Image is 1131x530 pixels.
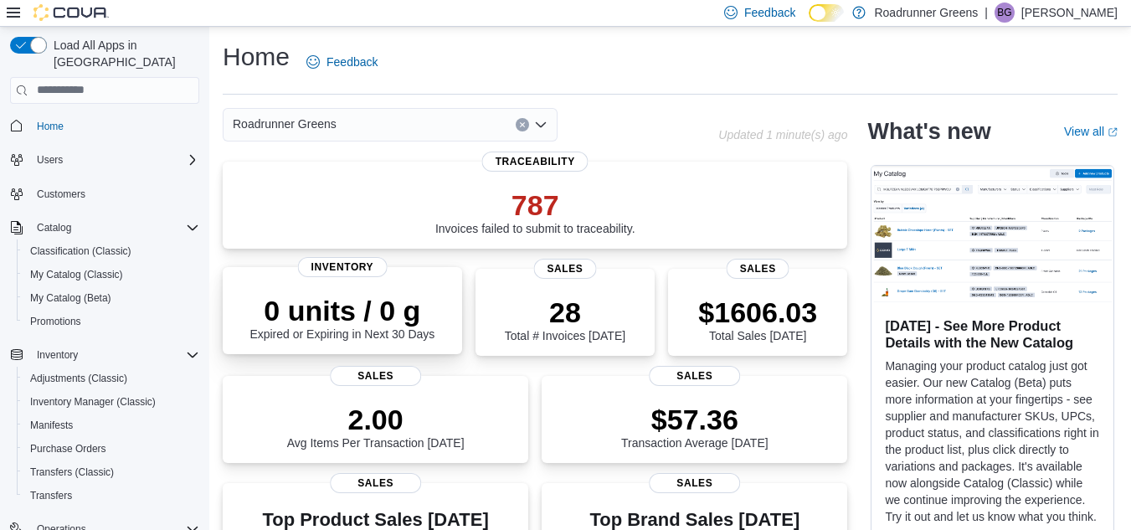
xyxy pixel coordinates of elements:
[30,315,81,328] span: Promotions
[23,368,199,388] span: Adjustments (Classic)
[30,184,92,204] a: Customers
[23,462,199,482] span: Transfers (Classic)
[30,218,199,238] span: Catalog
[533,259,596,279] span: Sales
[649,473,741,493] span: Sales
[30,489,72,502] span: Transfers
[30,116,199,136] span: Home
[223,40,290,74] h1: Home
[23,368,134,388] a: Adjustments (Classic)
[984,3,988,23] p: |
[30,150,199,170] span: Users
[30,218,78,238] button: Catalog
[718,128,847,142] p: Updated 1 minute(s) ago
[534,118,548,131] button: Open list of options
[37,348,78,362] span: Inventory
[249,294,434,327] p: 0 units / 0 g
[17,310,206,333] button: Promotions
[33,4,109,21] img: Cova
[482,152,589,172] span: Traceability
[298,257,388,277] span: Inventory
[17,484,206,507] button: Transfers
[23,265,130,285] a: My Catalog (Classic)
[23,392,162,412] a: Inventory Manager (Classic)
[233,114,337,134] span: Roadrunner Greens
[326,54,378,70] span: Feedback
[17,390,206,414] button: Inventory Manager (Classic)
[589,510,799,530] h3: Top Brand Sales [DATE]
[17,239,206,263] button: Classification (Classic)
[23,288,199,308] span: My Catalog (Beta)
[23,415,80,435] a: Manifests
[47,37,199,70] span: Load All Apps in [GEOGRAPHIC_DATA]
[649,366,741,386] span: Sales
[809,22,810,23] span: Dark Mode
[17,263,206,286] button: My Catalog (Classic)
[30,345,85,365] button: Inventory
[330,366,422,386] span: Sales
[17,414,206,437] button: Manifests
[37,221,71,234] span: Catalog
[287,403,465,450] div: Avg Items Per Transaction [DATE]
[885,317,1100,351] h3: [DATE] - See More Product Details with the New Catalog
[621,403,769,450] div: Transaction Average [DATE]
[809,4,844,22] input: Dark Mode
[236,510,515,530] h3: Top Product Sales [DATE]
[23,241,199,261] span: Classification (Classic)
[30,372,127,385] span: Adjustments (Classic)
[516,118,529,131] button: Clear input
[30,442,106,455] span: Purchase Orders
[727,259,789,279] span: Sales
[30,466,114,479] span: Transfers (Classic)
[23,439,199,459] span: Purchase Orders
[23,288,118,308] a: My Catalog (Beta)
[30,395,156,409] span: Inventory Manager (Classic)
[30,268,123,281] span: My Catalog (Classic)
[435,188,635,235] div: Invoices failed to submit to traceability.
[3,216,206,239] button: Catalog
[30,291,111,305] span: My Catalog (Beta)
[30,116,70,136] a: Home
[874,3,978,23] p: Roadrunner Greens
[23,265,199,285] span: My Catalog (Classic)
[17,437,206,461] button: Purchase Orders
[23,439,113,459] a: Purchase Orders
[249,294,434,341] div: Expired or Expiring in Next 30 Days
[330,473,422,493] span: Sales
[30,244,131,258] span: Classification (Classic)
[17,367,206,390] button: Adjustments (Classic)
[505,296,625,342] div: Total # Invoices [DATE]
[30,419,73,432] span: Manifests
[3,343,206,367] button: Inventory
[300,45,384,79] a: Feedback
[37,120,64,133] span: Home
[885,358,1100,525] p: Managing your product catalog just got easier. Our new Catalog (Beta) puts more information at yo...
[23,486,199,506] span: Transfers
[30,150,69,170] button: Users
[30,345,199,365] span: Inventory
[621,403,769,436] p: $57.36
[435,188,635,222] p: 787
[287,403,465,436] p: 2.00
[37,153,63,167] span: Users
[3,148,206,172] button: Users
[3,182,206,206] button: Customers
[17,461,206,484] button: Transfers (Classic)
[867,118,990,145] h2: What's new
[997,3,1011,23] span: BG
[3,114,206,138] button: Home
[698,296,817,342] div: Total Sales [DATE]
[1108,127,1118,137] svg: External link
[23,311,88,332] a: Promotions
[23,241,138,261] a: Classification (Classic)
[698,296,817,329] p: $1606.03
[1021,3,1118,23] p: [PERSON_NAME]
[30,183,199,204] span: Customers
[23,486,79,506] a: Transfers
[23,415,199,435] span: Manifests
[23,311,199,332] span: Promotions
[17,286,206,310] button: My Catalog (Beta)
[23,462,121,482] a: Transfers (Classic)
[505,296,625,329] p: 28
[37,188,85,201] span: Customers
